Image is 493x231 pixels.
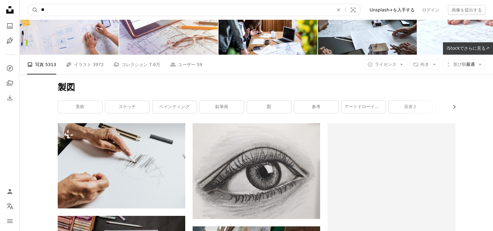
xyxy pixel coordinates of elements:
a: 鉛筆画 [200,101,244,113]
span: 3972 [93,61,104,68]
button: リストを右にスクロールする [449,101,455,113]
a: ペインティング [152,101,197,113]
span: 向き [420,62,429,67]
span: 最適 [453,61,475,68]
a: ユーザー 59 [170,55,202,74]
a: 落書き [389,101,433,113]
button: 画像を提出する [448,5,486,15]
a: 写真 [4,20,16,32]
a: 参考 [294,101,338,113]
img: グレースケールの人の目 [193,123,320,219]
span: ライセンス [375,62,396,67]
button: 言語 [4,200,16,212]
a: コレクション 7.6万 [114,55,160,74]
a: ログイン [418,5,443,15]
a: ホーム — Unsplash [4,4,16,17]
a: イラスト 3972 [66,55,104,74]
span: iStockでさらに見る ↗ [447,46,489,51]
a: アートドローイング [341,101,386,113]
a: iStockでさらに見る↗ [443,42,493,55]
button: 向き [410,60,440,69]
a: ダウンロード履歴 [4,92,16,104]
a: コレクション [4,77,16,89]
a: イラスト [4,35,16,47]
form: サイト内でビジュアルを探す [27,4,361,16]
a: スケッチ [105,101,149,113]
a: 図 [247,101,291,113]
button: 全てクリア [332,4,345,16]
a: 探す [4,62,16,74]
a: クリエイティブ [436,101,480,113]
button: 並び順最適 [442,60,486,69]
span: 7.6万 [149,61,160,68]
span: 59 [197,61,202,68]
a: 美術 [58,101,102,113]
span: 並び順 [453,62,466,67]
img: 人が一枚の紙に何かを描いている [58,123,185,208]
a: グレースケールの人の目 [193,168,320,174]
a: 人が一枚の紙に何かを描いている [58,163,185,168]
a: ログイン / 登録する [4,185,16,198]
button: Unsplashで検索する [27,4,38,16]
a: Unsplash+を入手する [366,5,418,15]
button: メニュー [4,215,16,227]
button: ライセンス [364,60,407,69]
h1: 製図 [58,82,455,93]
button: ビジュアル検索 [346,4,361,16]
